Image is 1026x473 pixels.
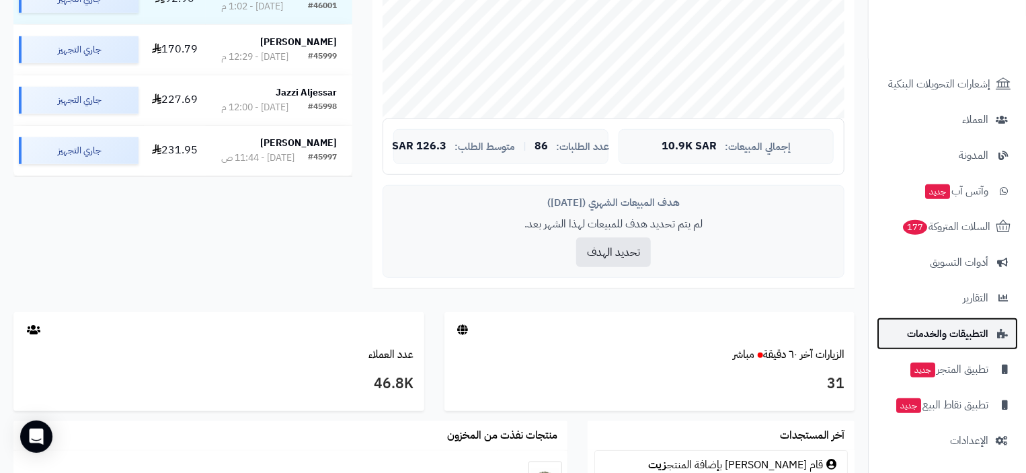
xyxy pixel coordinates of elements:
[221,151,294,165] div: [DATE] - 11:44 ص
[149,79,227,88] div: Keywords by Traffic
[877,389,1018,421] a: تطبيق نقاط البيعجديد
[733,347,754,363] small: مباشر
[393,196,834,210] div: هدف المبيعات الشهري ([DATE])
[455,141,515,153] span: متوسط الطلب:
[308,101,337,114] div: #45998
[962,110,988,129] span: العملاء
[523,141,526,151] span: |
[877,318,1018,350] a: التطبيقات والخدمات
[903,220,927,235] span: 177
[51,79,120,88] div: Domain Overview
[22,35,32,46] img: website_grey.svg
[221,101,288,114] div: [DATE] - 12:00 م
[455,373,845,396] h3: 31
[308,151,337,165] div: #45997
[935,34,1013,63] img: logo-2.png
[556,141,609,153] span: عدد الطلبات:
[877,104,1018,136] a: العملاء
[447,430,557,442] h3: منتجات نفذت من المخزون
[369,347,414,363] a: عدد العملاء
[925,184,950,199] span: جديد
[19,36,139,63] div: جاري التجهيز
[221,50,288,64] div: [DATE] - 12:29 م
[24,373,414,396] h3: 46.8K
[930,253,988,272] span: أدوات التسويق
[260,136,337,150] strong: [PERSON_NAME]
[877,175,1018,207] a: وآتس آبجديد
[20,421,52,453] div: Open Intercom Messenger
[877,282,1018,314] a: التقارير
[888,75,990,94] span: إشعارات التحويلات البنكية
[144,75,206,125] td: 227.69
[733,347,844,363] a: الزيارات آخر ٦٠ دقيقةمباشر
[877,211,1018,243] a: السلات المتروكة177
[19,137,139,164] div: جاري التجهيز
[392,141,446,153] span: 126.3 SAR
[144,126,206,176] td: 231.95
[877,68,1018,100] a: إشعارات التحويلات البنكية
[902,217,990,236] span: السلات المتروكة
[877,246,1018,279] a: أدوات التسويق
[963,289,988,307] span: التقارير
[877,425,1018,457] a: الإعدادات
[22,22,32,32] img: logo_orange.svg
[877,139,1018,172] a: المدونة
[780,430,844,442] h3: آخر المستجدات
[910,363,935,377] span: جديد
[535,141,548,153] span: 86
[924,182,988,201] span: وآتس آب
[276,85,337,100] strong: Jazzi Aljessar
[144,25,206,75] td: 170.79
[576,238,651,267] button: تحديد الهدف
[308,50,337,64] div: #45999
[260,35,337,49] strong: [PERSON_NAME]
[950,431,988,450] span: الإعدادات
[895,396,988,414] span: تطبيق نقاط البيع
[35,35,148,46] div: Domain: [DOMAIN_NAME]
[725,141,791,153] span: إجمالي المبيعات:
[959,146,988,165] span: المدونة
[877,353,1018,386] a: تطبيق المتجرجديد
[393,217,834,232] p: لم يتم تحديد هدف للمبيعات لهذا الشهر بعد.
[909,360,988,379] span: تطبيق المتجر
[38,22,66,32] div: v 4.0.25
[36,78,47,89] img: tab_domain_overview_orange.svg
[19,87,139,114] div: جاري التجهيز
[907,324,988,343] span: التطبيقات والخدمات
[134,78,145,89] img: tab_keywords_by_traffic_grey.svg
[662,141,717,153] span: 10.9K SAR
[896,398,921,413] span: جديد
